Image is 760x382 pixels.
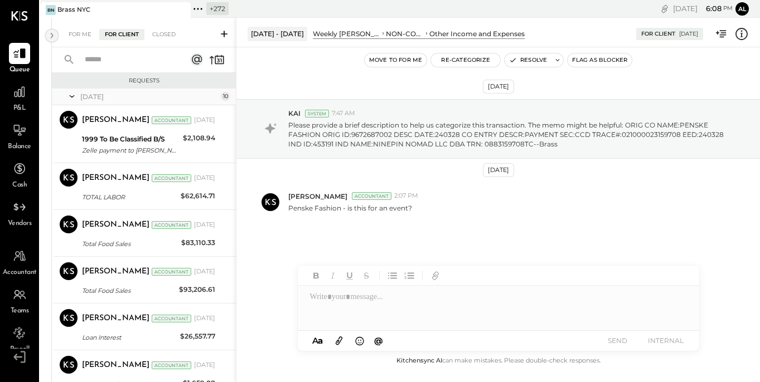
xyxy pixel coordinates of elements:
span: Vendors [8,219,32,229]
div: BN [46,5,56,15]
div: Accountant [152,315,191,322]
div: $2,108.94 [183,133,215,144]
button: SEND [596,333,640,348]
div: Total Food Sales [82,285,176,296]
span: 7:47 AM [332,109,355,118]
div: Requests [57,77,230,85]
div: [DATE] [80,92,218,101]
button: Unordered List [385,268,400,283]
div: [DATE] [194,314,215,323]
button: Underline [342,268,357,283]
div: Accountant [152,174,191,182]
a: P&L [1,81,38,114]
button: Bold [309,268,323,283]
button: Flag as Blocker [568,53,632,67]
button: Move to for me [365,53,427,67]
div: Weekly [PERSON_NAME] Cost [313,29,380,38]
div: TOTAL LABOR [82,192,177,203]
div: [DATE] [673,3,733,14]
span: Payroll [10,345,30,355]
div: [DATE] [194,267,215,276]
span: Queue [9,65,30,75]
a: Balance [1,120,38,152]
div: $83,110.33 [181,237,215,248]
a: Vendors [1,197,38,229]
div: [DATE] [194,361,215,370]
a: Accountant [1,246,38,278]
div: [PERSON_NAME] [82,219,149,231]
button: Al [735,2,749,16]
div: [PERSON_NAME] [82,173,149,184]
div: [DATE] [679,30,698,38]
div: Zelle payment to [PERSON_NAME] 20267916870--Brass [82,145,180,156]
a: Payroll [1,322,38,355]
div: Accountant [152,221,191,229]
div: For Client [99,29,144,40]
span: Accountant [3,268,37,278]
div: 10 [221,92,230,101]
div: [PERSON_NAME] [82,266,149,277]
div: [PERSON_NAME] [82,115,149,126]
div: Total Food Sales [82,238,178,249]
span: Teams [11,306,29,316]
div: Accountant [152,268,191,276]
div: Accountant [152,361,191,369]
div: [PERSON_NAME] [82,360,149,371]
div: For Me [63,29,97,40]
span: Cash [12,180,27,190]
span: a [318,335,323,346]
button: Add URL [428,268,443,283]
button: Strikethrough [359,268,374,283]
a: Queue [1,43,38,75]
div: copy link [659,3,670,14]
div: NON-CONTROLLABLE EXPENSES [386,29,424,38]
div: Accountant [152,116,191,124]
div: $26,557.77 [180,331,215,342]
span: 6 : 08 [699,3,722,14]
button: Italic [326,268,340,283]
div: [DATE] [194,221,215,229]
div: [DATE] [483,80,514,94]
button: Ordered List [402,268,417,283]
div: [DATE] - [DATE] [248,27,307,41]
div: $93,206.61 [179,284,215,295]
div: [DATE] [194,174,215,183]
div: System [305,110,329,117]
div: Brass NYC [57,6,90,14]
span: Balance [8,142,31,152]
div: [DATE] [194,116,215,125]
p: Penske Fashion - is this for an event? [288,203,412,213]
span: KAI [288,109,301,118]
button: Re-Categorize [431,53,500,67]
button: Aa [309,335,327,347]
p: Please provide a brief description to help us categorize this transaction. The memo might be help... [288,120,728,149]
button: @ [371,334,386,347]
div: For Client [641,30,675,38]
span: @ [374,335,383,346]
div: Other Income and Expenses [429,29,525,38]
div: Loan Interest [82,332,177,343]
div: [DATE] [483,163,514,177]
div: + 272 [206,2,229,15]
span: pm [723,4,733,12]
span: P&L [13,104,26,114]
div: 1999 To Be Classified B/S [82,134,180,145]
span: 2:07 PM [394,192,418,200]
a: Cash [1,158,38,190]
button: Resolve [505,53,551,67]
button: INTERNAL [643,333,688,348]
a: Teams [1,284,38,316]
span: [PERSON_NAME] [288,192,347,201]
div: Closed [147,29,181,40]
div: [PERSON_NAME] [82,313,149,324]
div: $62,614.71 [181,190,215,202]
div: Accountant [352,192,391,200]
